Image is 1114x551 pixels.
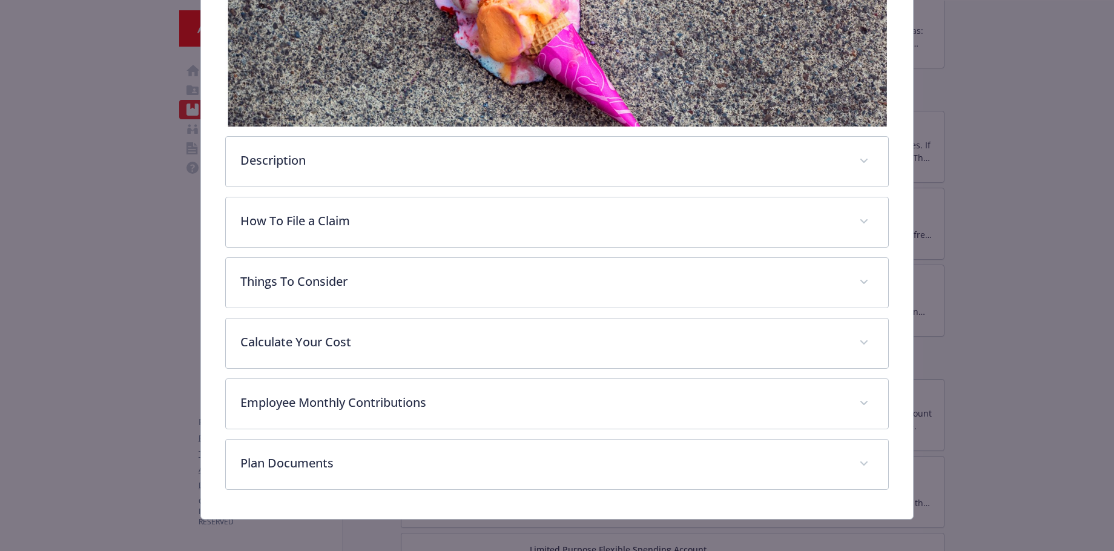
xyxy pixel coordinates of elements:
[226,258,888,308] div: Things To Consider
[240,272,845,291] p: Things To Consider
[240,151,845,170] p: Description
[240,212,845,230] p: How To File a Claim
[240,394,845,412] p: Employee Monthly Contributions
[226,379,888,429] div: Employee Monthly Contributions
[226,137,888,186] div: Description
[226,440,888,489] div: Plan Documents
[240,454,845,472] p: Plan Documents
[240,333,845,351] p: Calculate Your Cost
[226,318,888,368] div: Calculate Your Cost
[226,197,888,247] div: How To File a Claim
